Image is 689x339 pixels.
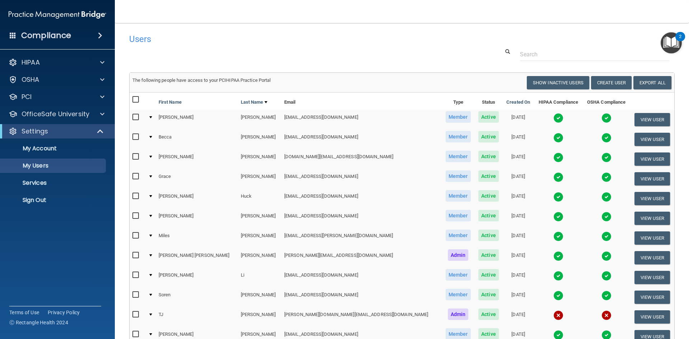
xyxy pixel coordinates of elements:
span: Member [446,269,471,281]
td: [DATE] [502,189,534,208]
img: tick.e7d51cea.svg [601,251,611,261]
button: View User [634,172,670,185]
img: tick.e7d51cea.svg [553,152,563,163]
button: View User [634,133,670,146]
td: TJ [156,307,238,327]
a: Export All [633,76,671,89]
td: [DATE] [502,130,534,149]
span: Ⓒ Rectangle Health 2024 [9,319,68,326]
td: [DATE] [502,228,534,248]
td: [EMAIL_ADDRESS][DOMAIN_NAME] [281,268,442,287]
img: tick.e7d51cea.svg [601,152,611,163]
p: Sign Out [5,197,103,204]
span: Member [446,151,471,162]
td: Miles [156,228,238,248]
td: [DATE] [502,268,534,287]
h4: Users [129,34,443,44]
th: OSHA Compliance [583,93,630,110]
button: View User [634,152,670,166]
a: HIPAA [9,58,104,67]
span: Member [446,289,471,300]
a: Privacy Policy [48,309,80,316]
img: tick.e7d51cea.svg [601,231,611,241]
img: tick.e7d51cea.svg [553,172,563,182]
button: Show Inactive Users [527,76,589,89]
td: [PERSON_NAME] [238,110,281,130]
td: [EMAIL_ADDRESS][DOMAIN_NAME] [281,169,442,189]
td: [PERSON_NAME] [238,208,281,228]
button: View User [634,310,670,324]
td: [EMAIL_ADDRESS][DOMAIN_NAME] [281,110,442,130]
img: tick.e7d51cea.svg [553,113,563,123]
img: tick.e7d51cea.svg [553,251,563,261]
p: Settings [22,127,48,136]
td: [EMAIL_ADDRESS][DOMAIN_NAME] [281,287,442,307]
th: Email [281,93,442,110]
button: Open Resource Center, 2 new notifications [661,32,682,53]
span: Member [446,230,471,241]
iframe: Drift Widget Chat Controller [565,288,680,317]
p: OfficeSafe University [22,110,89,118]
input: Search [520,48,669,61]
span: Member [446,210,471,221]
a: PCI [9,93,104,101]
img: tick.e7d51cea.svg [601,271,611,281]
button: View User [634,192,670,205]
img: tick.e7d51cea.svg [553,271,563,281]
th: HIPAA Compliance [534,93,583,110]
img: cross.ca9f0e7f.svg [553,310,563,320]
img: tick.e7d51cea.svg [601,133,611,143]
a: Created On [506,98,530,107]
a: Last Name [241,98,267,107]
td: [DATE] [502,307,534,327]
td: [EMAIL_ADDRESS][DOMAIN_NAME] [281,208,442,228]
span: Active [478,309,499,320]
img: tick.e7d51cea.svg [553,231,563,241]
span: Active [478,289,499,300]
td: [PERSON_NAME] [156,208,238,228]
div: 2 [679,37,681,46]
p: PCI [22,93,32,101]
span: Member [446,111,471,123]
a: Terms of Use [9,309,39,316]
td: [DATE] [502,149,534,169]
button: View User [634,251,670,264]
td: [PERSON_NAME] [156,110,238,130]
a: First Name [159,98,182,107]
button: View User [634,113,670,126]
td: [PERSON_NAME] [238,307,281,327]
span: Member [446,170,471,182]
img: tick.e7d51cea.svg [553,291,563,301]
td: [DATE] [502,169,534,189]
td: Li [238,268,281,287]
td: [PERSON_NAME][EMAIL_ADDRESS][DOMAIN_NAME] [281,248,442,268]
span: Active [478,230,499,241]
span: Active [478,190,499,202]
td: Becca [156,130,238,149]
td: [PERSON_NAME] [238,287,281,307]
span: Active [478,170,499,182]
span: The following people have access to your PCIHIPAA Practice Portal [132,77,271,83]
span: Active [478,111,499,123]
td: [EMAIL_ADDRESS][DOMAIN_NAME] [281,189,442,208]
td: Soren [156,287,238,307]
span: Active [478,151,499,162]
td: [PERSON_NAME] [238,228,281,248]
p: My Users [5,162,103,169]
td: [DATE] [502,110,534,130]
img: tick.e7d51cea.svg [601,212,611,222]
a: OSHA [9,75,104,84]
td: [DATE] [502,287,534,307]
td: [PERSON_NAME] [PERSON_NAME] [156,248,238,268]
a: OfficeSafe University [9,110,104,118]
img: tick.e7d51cea.svg [601,113,611,123]
button: View User [634,212,670,225]
th: Status [475,93,503,110]
a: Settings [9,127,104,136]
td: Huck [238,189,281,208]
img: tick.e7d51cea.svg [553,133,563,143]
th: Type [442,93,475,110]
td: [EMAIL_ADDRESS][DOMAIN_NAME] [281,130,442,149]
span: Member [446,131,471,142]
img: tick.e7d51cea.svg [553,212,563,222]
